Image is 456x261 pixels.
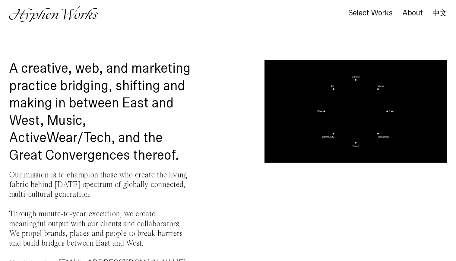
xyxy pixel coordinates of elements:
[432,10,447,16] a: 中文
[264,60,447,163] video: Your browser does not support the video tag.
[348,9,393,17] div: Select Works
[348,10,393,17] a: Select Works
[402,9,423,17] div: About
[9,6,98,22] img: Hyphen Works
[402,10,423,17] a: About
[9,60,192,164] h1: A creative, web, and marketing practice bridging, shifting and making in between East and West, M...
